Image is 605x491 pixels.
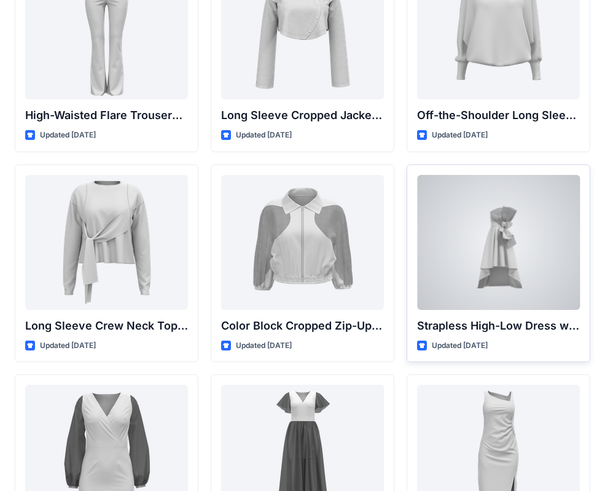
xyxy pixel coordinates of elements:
p: High-Waisted Flare Trousers with Button Detail [25,107,188,124]
p: Strapless High-Low Dress with Side Bow Detail [417,317,580,334]
p: Color Block Cropped Zip-Up Jacket with Sheer Sleeves [221,317,384,334]
a: Strapless High-Low Dress with Side Bow Detail [417,175,580,310]
p: Long Sleeve Cropped Jacket with Mandarin Collar and Shoulder Detail [221,107,384,124]
p: Updated [DATE] [236,129,292,142]
a: Long Sleeve Crew Neck Top with Asymmetrical Tie Detail [25,175,188,310]
p: Long Sleeve Crew Neck Top with Asymmetrical Tie Detail [25,317,188,334]
a: Color Block Cropped Zip-Up Jacket with Sheer Sleeves [221,175,384,310]
p: Off-the-Shoulder Long Sleeve Top [417,107,580,124]
p: Updated [DATE] [432,339,488,352]
p: Updated [DATE] [40,339,96,352]
p: Updated [DATE] [236,339,292,352]
p: Updated [DATE] [432,129,488,142]
p: Updated [DATE] [40,129,96,142]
